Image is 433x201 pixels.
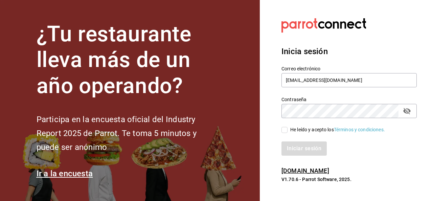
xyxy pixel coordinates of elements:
[281,45,417,58] h3: Inicia sesión
[281,97,417,102] label: Contraseña
[281,73,417,87] input: Ingresa tu correo electrónico
[37,21,219,99] h1: ¿Tu restaurante lleva más de un año operando?
[281,66,417,71] label: Correo electrónico
[281,167,329,174] a: [DOMAIN_NAME]
[401,105,413,117] button: passwordField
[334,127,385,132] a: Términos y condiciones.
[37,169,93,178] a: Ir a la encuesta
[290,126,385,133] div: He leído y acepto los
[281,176,417,183] p: V1.70.6 - Parrot Software, 2025.
[37,113,219,154] h2: Participa en la encuesta oficial del Industry Report 2025 de Parrot. Te toma 5 minutos y puede se...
